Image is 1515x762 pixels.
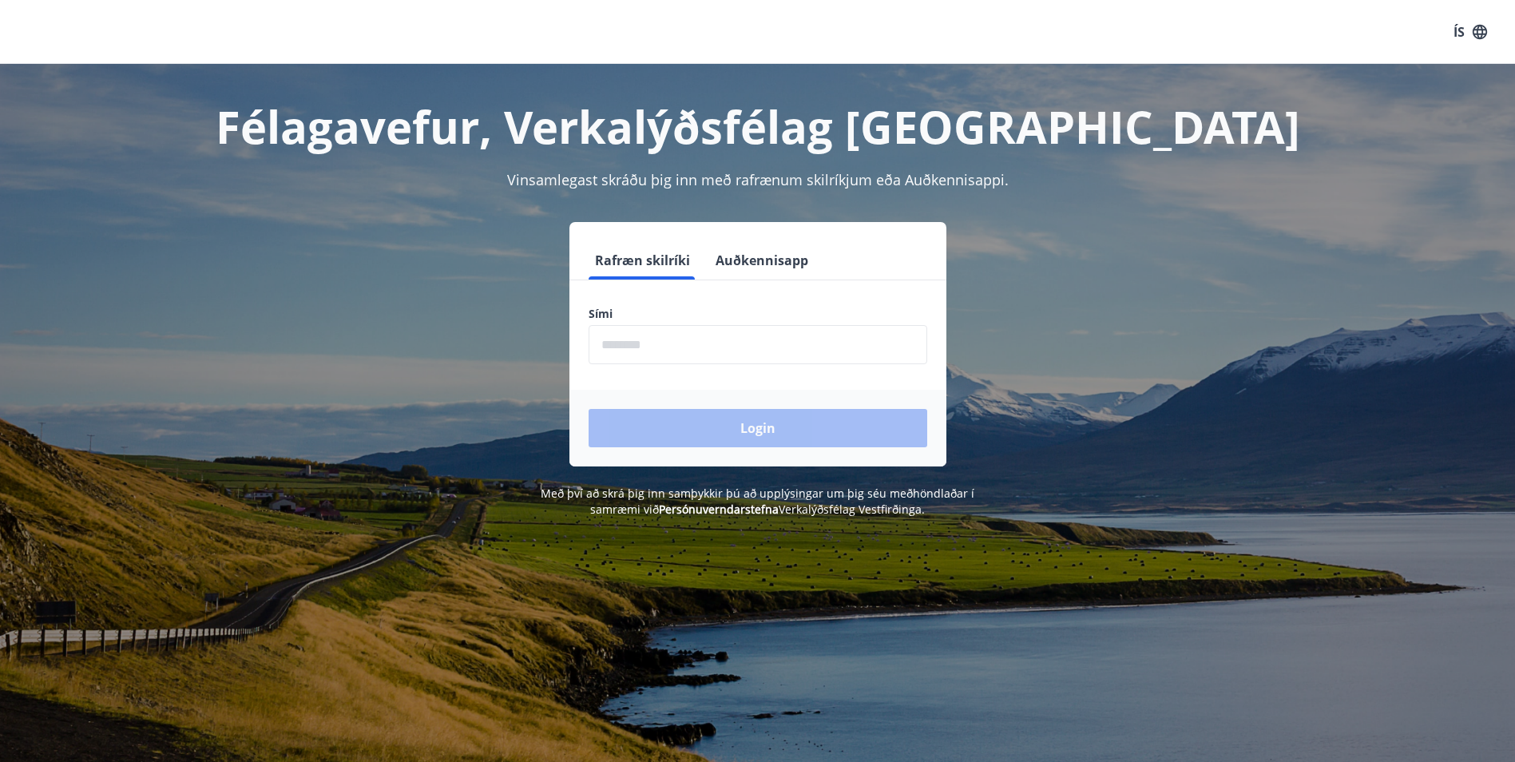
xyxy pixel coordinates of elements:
label: Sími [589,306,927,322]
span: Með því að skrá þig inn samþykkir þú að upplýsingar um þig séu meðhöndlaðar í samræmi við Verkalý... [541,486,974,517]
button: ÍS [1445,18,1496,46]
h1: Félagavefur, Verkalýðsfélag [GEOGRAPHIC_DATA] [202,96,1314,157]
button: Rafræn skilríki [589,241,696,280]
span: Vinsamlegast skráðu þig inn með rafrænum skilríkjum eða Auðkennisappi. [507,170,1009,189]
button: Auðkennisapp [709,241,815,280]
a: Persónuverndarstefna [659,502,779,517]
